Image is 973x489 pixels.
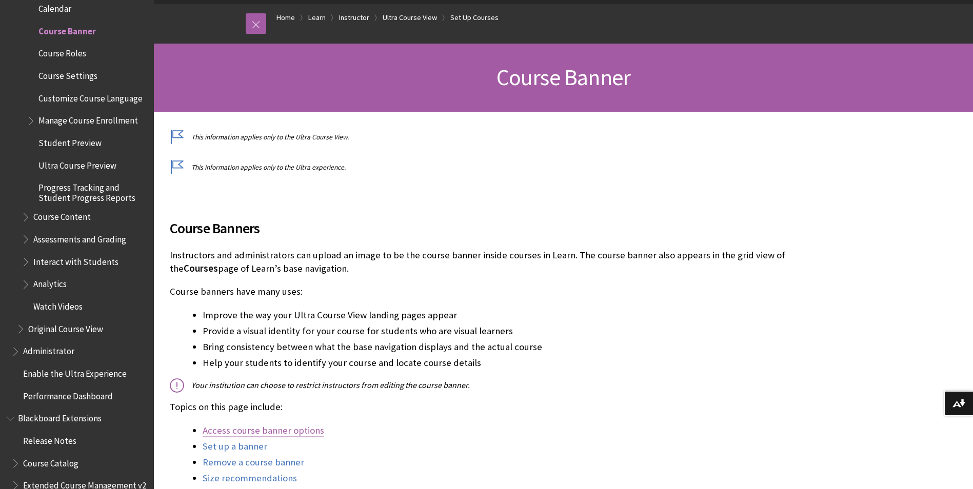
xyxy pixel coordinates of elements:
span: Performance Dashboard [23,388,113,401]
p: This information applies only to the Ultra Course View. [170,132,806,142]
span: Customize Course Language [38,90,143,104]
p: This information applies only to the Ultra experience. [170,162,806,172]
span: Enable the Ultra Experience [23,365,127,379]
span: Administrator [23,343,74,357]
a: Remove a course banner [203,456,304,468]
span: Course Content [33,209,91,222]
span: Watch Videos [33,298,83,312]
li: Improve the way your Ultra Course View landing pages appear [203,308,806,322]
p: Course banners have many uses: [170,285,806,298]
span: Manage Course Enrollment [38,112,138,126]
span: Course Catalog [23,455,78,468]
span: Progress Tracking and Student Progress Reports [38,179,147,203]
span: Course Banner [38,23,96,36]
a: Access course banner options [203,424,324,437]
span: Student Preview [38,134,102,148]
span: Assessments and Grading [33,231,126,244]
span: Interact with Students [33,253,118,267]
a: Ultra Course View [383,11,437,24]
span: Blackboard Extensions [18,410,102,424]
li: Provide a visual identity for your course for students who are visual learners [203,324,806,338]
a: Size recommendations [203,472,297,484]
p: Your institution can choose to restrict instructors from editing the course banner. [170,379,806,391]
a: Home [276,11,295,24]
p: Topics on this page include: [170,400,806,414]
li: Bring consistency between what the base navigation displays and the actual course [203,340,806,354]
span: Ultra Course Preview [38,157,116,171]
span: Course Banner [497,63,631,91]
span: Course Banners [170,217,806,239]
span: Courses [184,262,218,274]
span: Original Course View [28,320,103,334]
span: Course Roles [38,45,86,59]
li: Help your students to identify your course and locate course details [203,356,806,370]
span: Release Notes [23,432,76,446]
p: Instructors and administrators can upload an image to be the course banner inside courses in Lear... [170,249,806,275]
a: Instructor [339,11,369,24]
span: Analytics [33,276,67,290]
a: Set Up Courses [450,11,499,24]
span: Course Settings [38,67,97,81]
a: Set up a banner [203,440,267,453]
a: Learn [308,11,326,24]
